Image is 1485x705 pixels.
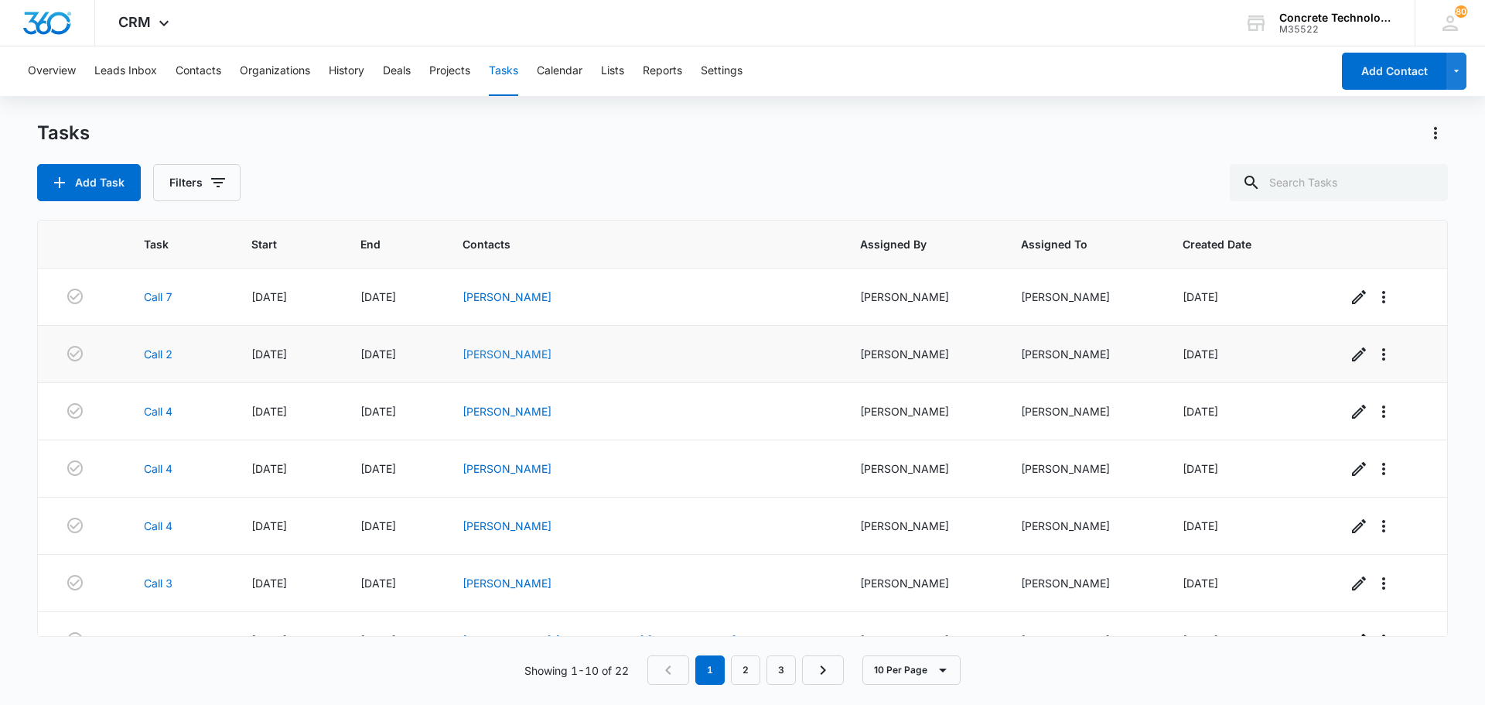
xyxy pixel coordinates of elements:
button: Overview [28,46,76,96]
a: Call 7 [144,289,172,305]
div: [PERSON_NAME] [860,403,985,419]
button: Settings [701,46,742,96]
span: [DATE] [360,577,396,590]
span: [DATE] [360,462,396,475]
span: Assigned By [860,236,962,252]
button: Add Task [37,164,141,201]
p: Showing 1-10 of 22 [524,662,629,679]
span: Assigned To [1021,236,1123,252]
span: Task [144,236,192,252]
span: [DATE] [360,519,396,532]
a: Call 2 [144,346,172,362]
h1: Tasks [37,121,90,145]
span: [DATE] [251,290,287,303]
button: Leads Inbox [94,46,157,96]
a: Call 9 [144,632,172,649]
button: 10 Per Page [862,655,961,685]
a: [PERSON_NAME] [463,519,551,532]
span: Start [251,236,301,252]
a: Call 4 [144,518,172,534]
a: [PERSON_NAME] [463,462,551,475]
a: Call 4 [144,403,172,419]
span: [DATE] [1183,577,1218,590]
button: Projects [429,46,470,96]
button: Add Contact [1342,53,1446,90]
span: [DATE] [251,577,287,590]
div: [PERSON_NAME] [1021,575,1145,591]
button: Reports [643,46,682,96]
span: CRM [118,14,151,30]
span: [DATE] [1183,519,1218,532]
div: account name [1279,12,1392,24]
div: account id [1279,24,1392,35]
em: 1 [695,655,725,685]
div: [PERSON_NAME] [1021,460,1145,477]
span: [DATE] [1183,462,1218,475]
span: [DATE] [360,347,396,361]
span: [DATE] [251,347,287,361]
div: [PERSON_NAME] [1021,346,1145,362]
div: [PERSON_NAME] [1021,403,1145,419]
input: Search Tasks [1230,164,1448,201]
div: [PERSON_NAME] [1021,289,1145,305]
div: [PERSON_NAME] [860,632,985,649]
button: Actions [1423,121,1448,145]
a: Page 3 [766,655,796,685]
a: Call 4 [144,460,172,477]
span: [DATE] [360,405,396,418]
span: [DATE] [1183,634,1218,647]
a: [PERSON_NAME] [463,405,551,418]
div: [PERSON_NAME] [1021,518,1145,534]
a: Next Page [802,655,844,685]
div: [PERSON_NAME] [860,575,985,591]
a: [PERSON_NAME] [463,577,551,590]
span: [DATE] [251,462,287,475]
button: Tasks [489,46,518,96]
span: Created Date [1183,236,1287,252]
div: notifications count [1455,5,1467,18]
span: [DATE] [1183,347,1218,361]
button: Calendar [537,46,582,96]
div: [PERSON_NAME] [860,289,985,305]
a: Page 2 [731,655,760,685]
div: [PERSON_NAME] [860,518,985,534]
button: Organizations [240,46,310,96]
button: Deals [383,46,411,96]
span: 80 [1455,5,1467,18]
span: Contacts [463,236,801,252]
a: [PERSON_NAME] [463,347,551,361]
button: Lists [601,46,624,96]
div: [PERSON_NAME] [860,346,985,362]
div: [PERSON_NAME] [860,460,985,477]
button: Filters [153,164,241,201]
span: [DATE] [251,519,287,532]
span: [DATE] [1183,290,1218,303]
button: Contacts [176,46,221,96]
a: [PERSON_NAME]/[PERSON_NAME] [PERSON_NAME] [463,634,736,647]
a: Call 3 [144,575,172,591]
span: [DATE] [360,634,396,647]
span: [DATE] [1183,405,1218,418]
span: End [360,236,403,252]
div: [PERSON_NAME] [1021,632,1145,649]
span: [DATE] [251,634,287,647]
span: [DATE] [251,405,287,418]
nav: Pagination [647,655,844,685]
button: History [329,46,364,96]
span: [DATE] [360,290,396,303]
a: [PERSON_NAME] [463,290,551,303]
